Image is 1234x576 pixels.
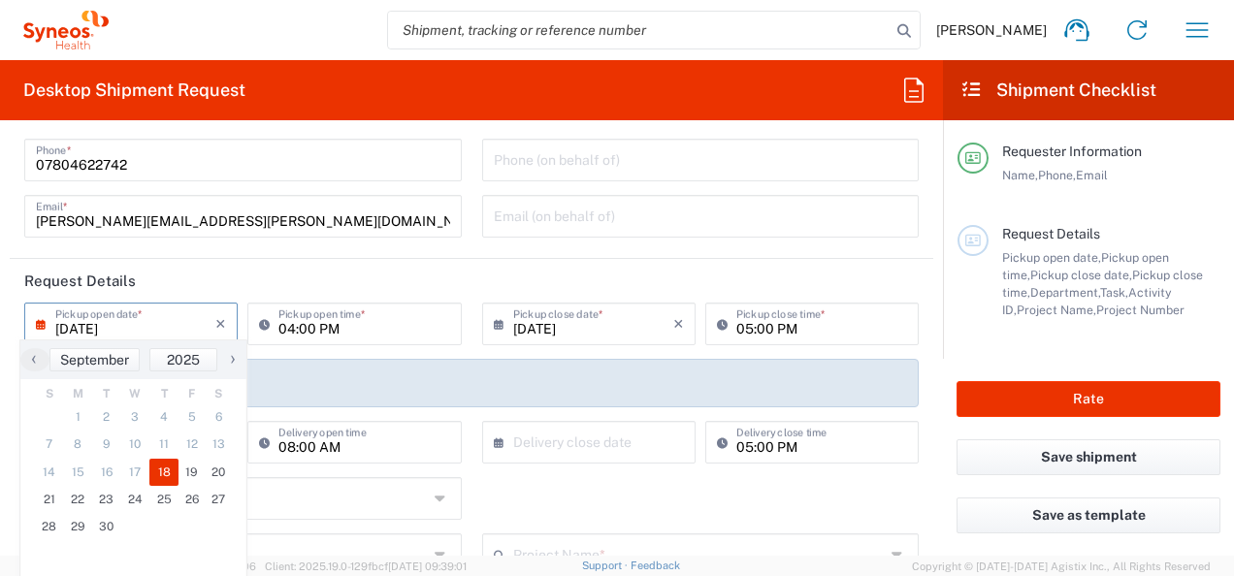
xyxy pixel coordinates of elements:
[265,560,467,572] span: Client: 2025.19.0-129fbcf
[19,347,49,370] span: ‹
[167,352,200,368] span: 2025
[64,513,93,540] span: 29
[149,384,179,403] th: weekday
[35,431,64,458] span: 7
[64,431,93,458] span: 8
[1038,168,1076,182] span: Phone,
[64,459,93,486] span: 15
[205,403,232,431] span: 6
[35,384,64,403] th: weekday
[218,347,247,370] span: ›
[60,352,129,368] span: September
[957,381,1220,417] button: Rate
[20,348,49,371] button: ‹
[205,486,232,513] span: 27
[179,459,206,486] span: 19
[121,459,150,486] span: 17
[205,431,232,458] span: 13
[912,558,1211,575] span: Copyright © [DATE]-[DATE] Agistix Inc., All Rights Reserved
[92,513,121,540] span: 30
[1100,285,1128,300] span: Task,
[149,403,179,431] span: 4
[179,431,206,458] span: 12
[149,459,179,486] span: 18
[35,513,64,540] span: 28
[1096,303,1185,317] span: Project Number
[121,486,150,513] span: 24
[215,308,226,339] i: ×
[957,439,1220,475] button: Save shipment
[121,403,150,431] span: 3
[936,21,1047,39] span: [PERSON_NAME]
[388,12,891,48] input: Shipment, tracking or reference number
[1002,144,1142,159] span: Requester Information
[582,560,631,571] a: Support
[631,560,680,571] a: Feedback
[1030,268,1132,282] span: Pickup close date,
[673,308,684,339] i: ×
[1017,303,1096,317] span: Project Name,
[1002,250,1101,265] span: Pickup open date,
[121,384,150,403] th: weekday
[1002,168,1038,182] span: Name,
[92,403,121,431] span: 2
[64,403,93,431] span: 1
[23,79,245,102] h2: Desktop Shipment Request
[92,384,121,403] th: weekday
[64,486,93,513] span: 22
[64,384,93,403] th: weekday
[49,348,140,371] button: September
[149,348,217,371] button: 2025
[92,459,121,486] span: 16
[149,431,179,458] span: 11
[179,486,206,513] span: 26
[92,486,121,513] span: 23
[388,560,467,572] span: [DATE] 09:39:01
[1076,168,1108,182] span: Email
[217,348,246,371] button: ›
[24,272,136,291] h2: Request Details
[35,486,64,513] span: 21
[1030,285,1100,300] span: Department,
[205,384,232,403] th: weekday
[149,486,179,513] span: 25
[179,384,206,403] th: weekday
[957,497,1220,533] button: Save as template
[179,403,206,431] span: 5
[35,459,64,486] span: 14
[1002,226,1100,241] span: Request Details
[20,348,246,371] bs-datepicker-navigation-view: ​ ​ ​
[205,459,232,486] span: 20
[121,431,150,458] span: 10
[960,79,1156,102] h2: Shipment Checklist
[92,431,121,458] span: 9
